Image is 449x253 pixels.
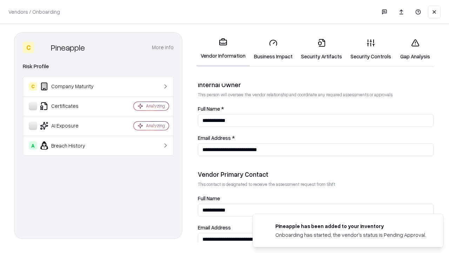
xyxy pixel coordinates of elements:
div: Onboarding has started, the vendor's status is Pending Approval. [275,231,426,239]
a: Vendor Information [196,32,250,66]
div: Certificates [29,102,113,110]
div: Pineapple [51,42,85,53]
div: Risk Profile [23,62,174,71]
div: Breach History [29,141,113,150]
p: Vendors / Onboarding [8,8,60,15]
img: pineappleenergy.com [261,222,270,231]
label: Full Name * [198,106,434,111]
div: C [29,82,37,91]
a: Security Artifacts [297,33,346,66]
div: C [23,42,34,53]
div: Pineapple has been added to your inventory [275,222,426,230]
label: Full Name [198,196,434,201]
div: Vendor Primary Contact [198,170,434,179]
div: Internal Owner [198,80,434,89]
div: Analyzing [146,103,165,109]
a: Security Controls [346,33,395,66]
div: Analyzing [146,123,165,129]
p: This contact is designated to receive the assessment request from Shift [198,181,434,187]
label: Email Address [198,225,434,230]
label: Email Address * [198,135,434,141]
div: AI Exposure [29,122,113,130]
button: More info [152,41,174,54]
a: Business Impact [250,33,297,66]
p: This person will oversee the vendor relationship and coordinate any required assessments or appro... [198,92,434,98]
div: A [29,141,37,150]
a: Gap Analysis [395,33,435,66]
img: Pineapple [37,42,48,53]
div: Company Maturity [29,82,113,91]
